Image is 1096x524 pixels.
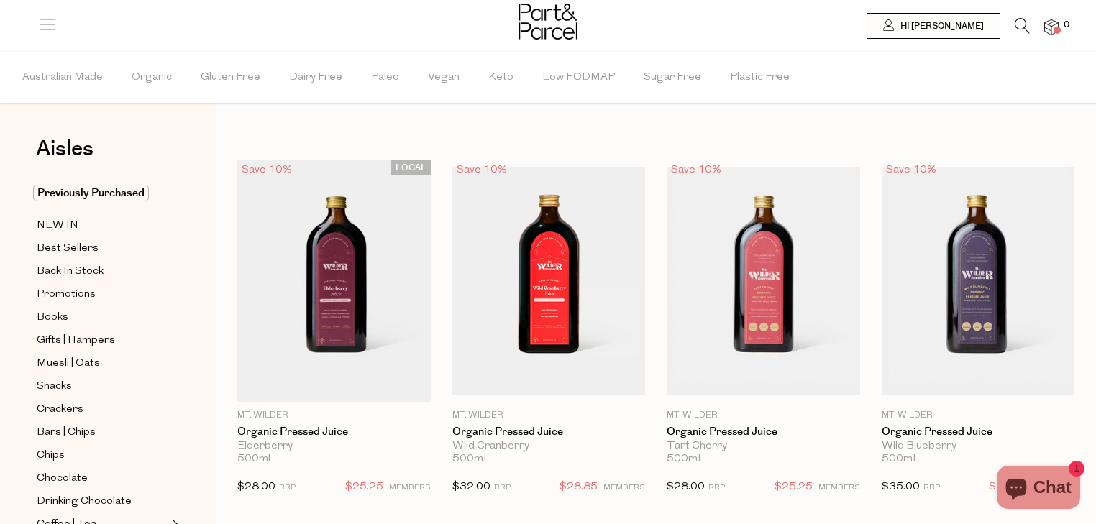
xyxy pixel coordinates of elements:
div: Tart Cherry [667,440,860,453]
span: Vegan [428,52,460,103]
a: Promotions [37,285,168,303]
img: Organic Pressed Juice [667,167,860,395]
small: RRP [494,484,511,492]
span: $35.00 [882,482,920,492]
a: Organic Pressed Juice [882,426,1075,438]
span: Aisles [36,133,93,165]
div: Wild Cranberry [452,440,646,453]
img: Organic Pressed Juice [237,160,431,402]
span: Bars | Chips [37,424,96,441]
span: 500mL [667,453,705,466]
img: Organic Pressed Juice [452,167,646,395]
a: Organic Pressed Juice [452,426,646,438]
p: Mt. Wilder [452,409,646,422]
span: Keto [488,52,513,103]
span: $28.00 [667,482,705,492]
small: RRP [923,484,940,492]
a: Hi [PERSON_NAME] [867,13,1000,39]
span: 500mL [452,453,490,466]
span: Sugar Free [644,52,701,103]
span: Gifts | Hampers [37,332,115,349]
span: Australian Made [22,52,103,103]
a: NEW IN [37,216,168,234]
a: Bars | Chips [37,423,168,441]
a: Previously Purchased [37,185,168,202]
span: 0 [1060,19,1073,32]
span: Best Sellers [37,240,99,257]
a: Aisles [36,138,93,174]
span: $32.00 [452,482,490,492]
span: Muesli | Oats [37,355,100,372]
span: Chips [37,447,65,464]
inbox-online-store-chat: Shopify online store chat [992,466,1084,512]
a: Crackers [37,400,168,418]
small: RRP [708,484,725,492]
div: Wild Blueberry [882,440,1075,453]
span: Crackers [37,401,83,418]
small: MEMBERS [818,484,860,492]
span: Chocolate [37,470,88,487]
span: $28.85 [560,478,598,497]
span: $25.25 [345,478,383,497]
div: Save 10% [667,160,726,180]
div: Save 10% [452,160,511,180]
a: Books [37,308,168,326]
span: 500mL [882,453,920,466]
a: Muesli | Oats [37,354,168,372]
span: 500ml [237,453,270,466]
span: $31.50 [989,478,1027,497]
small: MEMBERS [603,484,645,492]
span: Promotions [37,286,96,303]
a: Best Sellers [37,239,168,257]
a: Gifts | Hampers [37,331,168,349]
a: Snacks [37,377,168,395]
p: Mt. Wilder [667,409,860,422]
small: MEMBERS [389,484,431,492]
span: Dairy Free [289,52,342,103]
img: Organic Pressed Juice [882,167,1075,395]
p: Mt. Wilder [237,409,431,422]
a: Back In Stock [37,262,168,280]
div: Save 10% [237,160,296,180]
span: NEW IN [37,217,78,234]
a: Chips [37,446,168,464]
div: Save 10% [882,160,941,180]
div: Elderberry [237,440,431,453]
a: Drinking Chocolate [37,492,168,510]
a: 0 [1044,19,1059,35]
span: Previously Purchased [33,185,149,201]
span: Snacks [37,378,72,395]
span: $28.00 [237,482,275,492]
a: Organic Pressed Juice [237,426,431,438]
small: RRP [279,484,296,492]
span: Drinking Chocolate [37,493,132,510]
span: $25.25 [775,478,813,497]
a: Chocolate [37,469,168,487]
span: Gluten Free [201,52,260,103]
span: Back In Stock [37,263,104,280]
span: Plastic Free [730,52,790,103]
span: LOCAL [391,160,431,175]
a: Organic Pressed Juice [667,426,860,438]
span: Low FODMAP [542,52,615,103]
span: Hi [PERSON_NAME] [897,20,984,32]
img: Part&Parcel [519,4,577,40]
p: Mt. Wilder [882,409,1075,422]
span: Organic [132,52,172,103]
span: Paleo [371,52,399,103]
span: Books [37,309,68,326]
